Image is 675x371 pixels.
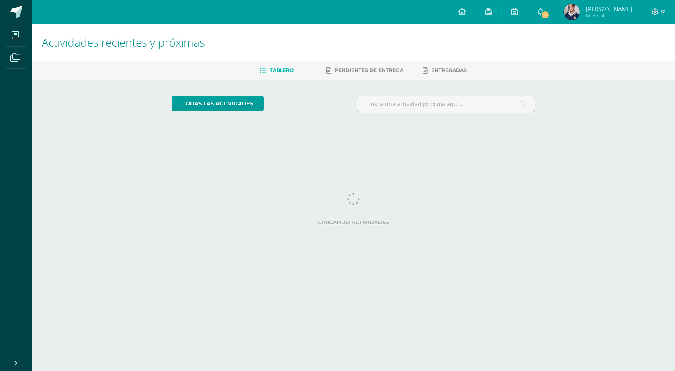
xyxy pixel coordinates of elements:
span: [PERSON_NAME] [586,5,632,13]
label: Cargando actividades [172,219,536,225]
span: Actividades recientes y próximas [42,35,205,50]
span: Mi Perfil [586,12,632,19]
a: Tablero [260,64,294,77]
span: Tablero [270,67,294,73]
a: Pendientes de entrega [326,64,403,77]
a: todas las Actividades [172,96,264,111]
img: 90c0d22f052faa22fce558e2bdd87354.png [564,4,580,20]
input: Busca una actividad próxima aquí... [357,96,535,112]
span: Pendientes de entrega [335,67,403,73]
span: Entregadas [431,67,467,73]
span: 3 [541,10,550,19]
a: Entregadas [423,64,467,77]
